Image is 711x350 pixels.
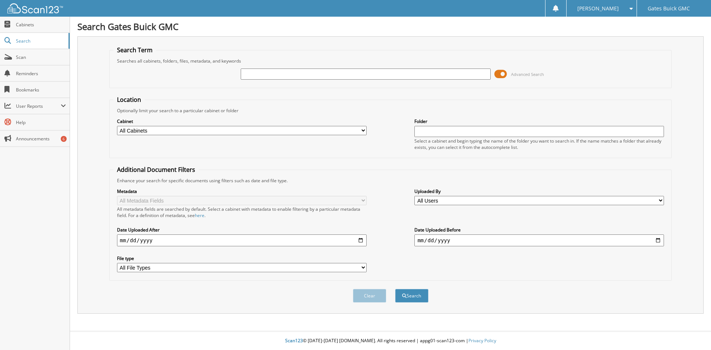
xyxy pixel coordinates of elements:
h1: Search Gates Buick GMC [77,20,704,33]
label: Metadata [117,188,367,194]
span: User Reports [16,103,61,109]
img: scan123-logo-white.svg [7,3,63,13]
label: Date Uploaded Before [414,227,664,233]
span: Search [16,38,65,44]
div: Optionally limit your search to a particular cabinet or folder [113,107,668,114]
div: 6 [61,136,67,142]
span: [PERSON_NAME] [577,6,619,11]
input: end [414,234,664,246]
legend: Location [113,96,145,104]
div: Select a cabinet and begin typing the name of the folder you want to search in. If the name match... [414,138,664,150]
div: © [DATE]-[DATE] [DOMAIN_NAME]. All rights reserved | appg01-scan123-com | [70,332,711,350]
span: Gates Buick GMC [648,6,690,11]
label: Cabinet [117,118,367,124]
div: Searches all cabinets, folders, files, metadata, and keywords [113,58,668,64]
span: Help [16,119,66,126]
label: Uploaded By [414,188,664,194]
span: Advanced Search [511,71,544,77]
button: Clear [353,289,386,303]
span: Bookmarks [16,87,66,93]
button: Search [395,289,428,303]
div: All metadata fields are searched by default. Select a cabinet with metadata to enable filtering b... [117,206,367,219]
span: Scan123 [285,337,303,344]
span: Cabinets [16,21,66,28]
div: Enhance your search for specific documents using filters such as date and file type. [113,177,668,184]
span: Reminders [16,70,66,77]
label: Date Uploaded After [117,227,367,233]
input: start [117,234,367,246]
a: Privacy Policy [468,337,496,344]
span: Announcements [16,136,66,142]
label: File type [117,255,367,261]
label: Folder [414,118,664,124]
span: Scan [16,54,66,60]
a: here [195,212,204,219]
legend: Search Term [113,46,156,54]
legend: Additional Document Filters [113,166,199,174]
